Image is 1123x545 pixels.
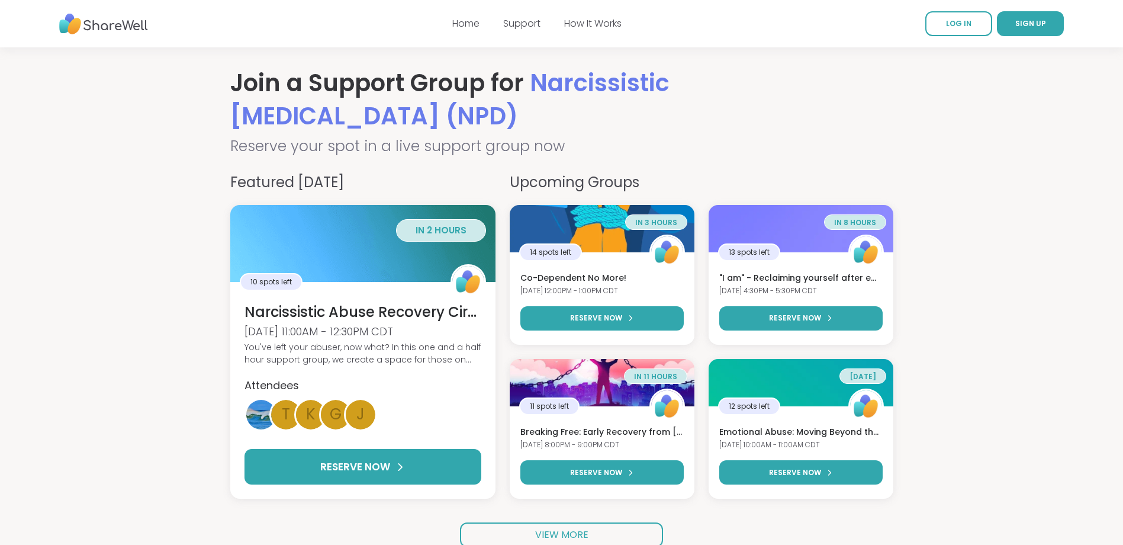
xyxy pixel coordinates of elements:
[250,277,292,287] span: 10 spots left
[1015,18,1046,28] span: SIGN UP
[452,17,480,30] a: Home
[997,11,1064,36] button: SIGN UP
[230,66,893,133] h1: Join a Support Group for
[834,217,876,227] span: in 8 hours
[769,313,821,323] span: RESERVE NOW
[651,390,683,422] img: ShareWell
[306,403,316,426] span: k
[416,224,466,236] span: in 2 hours
[520,440,684,450] div: [DATE] 8:00PM - 9:00PM CDT
[570,313,622,323] span: RESERVE NOW
[769,467,821,478] span: RESERVE NOW
[709,205,893,252] img: "I am" - Reclaiming yourself after emotional abuse
[356,403,365,426] span: j
[230,205,495,282] img: Narcissistic Abuse Recovery Circle (90min)
[719,272,883,284] h3: "I am" - Reclaiming yourself after emotional abuse
[719,306,883,331] button: RESERVE NOW
[719,440,883,450] div: [DATE] 10:00AM - 11:00AM CDT
[635,217,677,227] span: in 3 hours
[230,135,893,158] h2: Reserve your spot in a live support group now
[530,401,569,412] span: 11 spots left
[719,427,883,438] h3: Emotional Abuse: Moving Beyond the Pain
[320,460,390,475] span: RESERVE NOW
[244,449,481,485] button: RESERVE NOW
[719,286,883,296] div: [DATE] 4:30PM - 5:30PM CDT
[246,400,276,429] img: PattyG
[503,17,540,30] a: Support
[946,18,971,28] span: LOG IN
[850,371,876,381] span: [DATE]
[282,403,290,426] span: t
[570,467,622,478] span: RESERVE NOW
[634,371,677,381] span: in 11 hours
[510,205,694,252] img: Co-Dependent No More!
[850,390,882,422] img: ShareWell
[520,286,684,296] div: [DATE] 12:00PM - 1:00PM CDT
[925,11,992,36] a: LOG IN
[510,172,893,193] h4: Upcoming Groups
[564,17,622,30] a: How It Works
[244,341,481,366] div: You've left your abuser, now what? In this one and a half hour support group, we create a space f...
[719,460,883,485] button: RESERVE NOW
[330,403,342,426] span: g
[452,266,484,298] img: ShareWell
[244,324,481,339] div: [DATE] 11:00AM - 12:30PM CDT
[244,302,481,322] h3: Narcissistic Abuse Recovery Circle (90min)
[59,8,148,40] img: ShareWell Nav Logo
[729,401,770,412] span: 12 spots left
[530,247,571,258] span: 14 spots left
[520,427,684,438] h3: Breaking Free: Early Recovery from [GEOGRAPHIC_DATA]
[520,460,684,485] button: RESERVE NOW
[729,247,770,258] span: 13 spots left
[244,378,299,393] span: Attendees
[230,172,495,193] h4: Featured [DATE]
[651,236,683,268] img: ShareWell
[709,359,893,406] img: Emotional Abuse: Moving Beyond the Pain
[230,66,670,133] span: Narcissistic [MEDICAL_DATA] (NPD)
[850,236,882,268] img: ShareWell
[535,528,588,541] span: VIEW MORE
[510,359,694,406] img: Breaking Free: Early Recovery from Abuse
[520,306,684,331] button: RESERVE NOW
[520,272,684,284] h3: Co-Dependent No More!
